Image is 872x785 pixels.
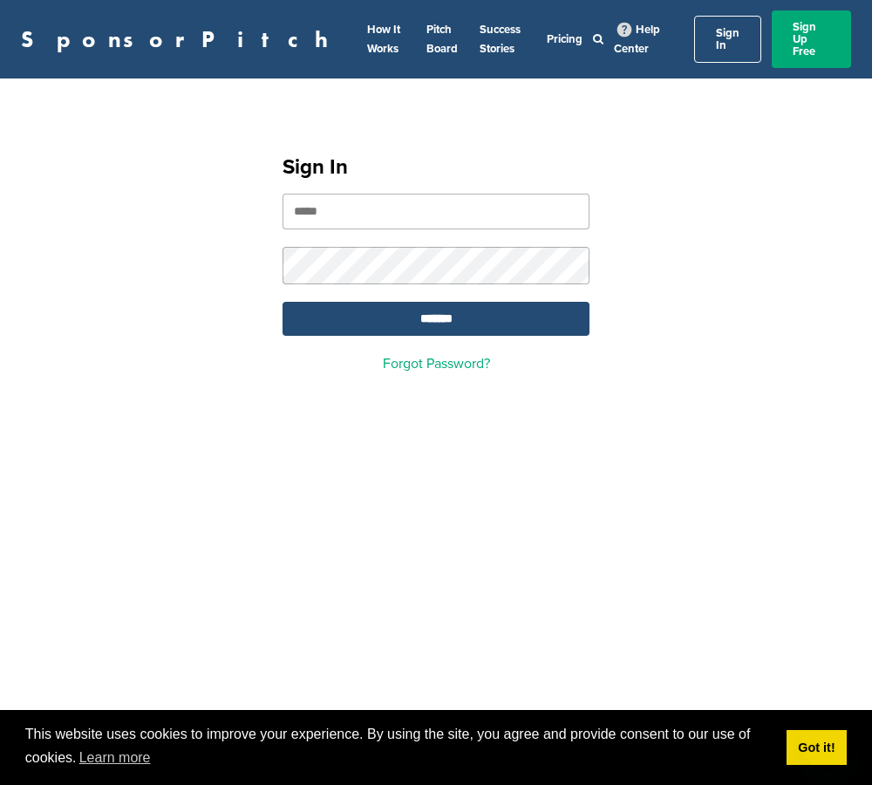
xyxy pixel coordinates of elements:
[480,23,521,56] a: Success Stories
[25,724,773,771] span: This website uses cookies to improve your experience. By using the site, you agree and provide co...
[694,16,761,63] a: Sign In
[21,28,339,51] a: SponsorPitch
[383,355,490,372] a: Forgot Password?
[787,730,847,765] a: dismiss cookie message
[77,745,153,771] a: learn more about cookies
[772,10,851,68] a: Sign Up Free
[614,19,660,59] a: Help Center
[426,23,458,56] a: Pitch Board
[802,715,858,771] iframe: Button to launch messaging window
[367,23,400,56] a: How It Works
[547,32,582,46] a: Pricing
[283,152,589,183] h1: Sign In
